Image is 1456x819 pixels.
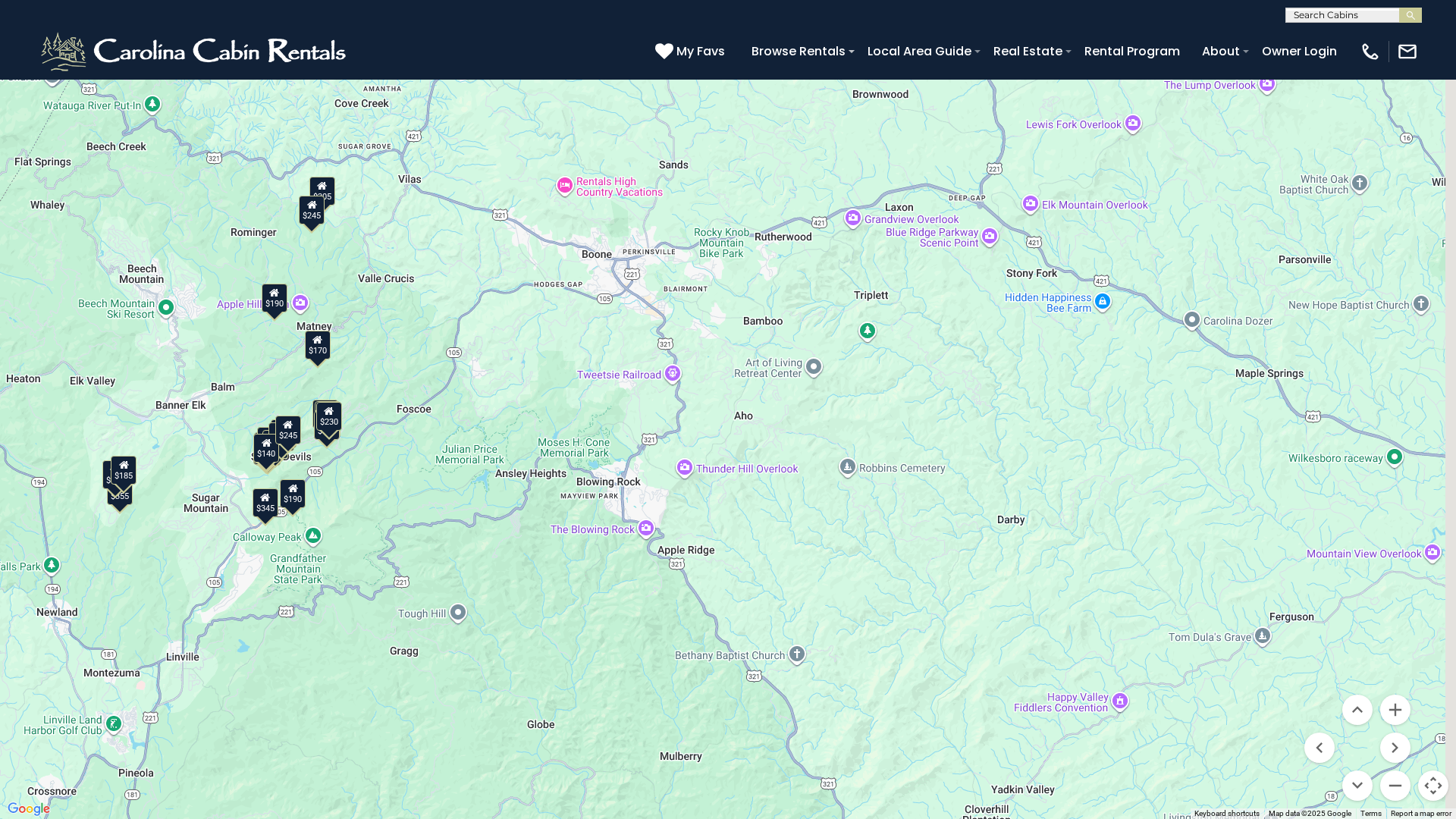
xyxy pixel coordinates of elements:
[986,38,1070,64] a: Real Estate
[1360,41,1381,62] img: phone-regular-white.png
[1380,695,1410,725] button: Zoom in
[655,42,729,61] a: My Favs
[1194,38,1247,64] a: About
[1342,695,1373,725] button: Move up
[1397,41,1418,62] img: mail-regular-white.png
[744,38,853,64] a: Browse Rentals
[38,29,353,74] img: White-1-2.png
[860,38,979,64] a: Local Area Guide
[1254,38,1345,64] a: Owner Login
[676,42,725,61] span: My Favs
[1077,38,1188,64] a: Rental Program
